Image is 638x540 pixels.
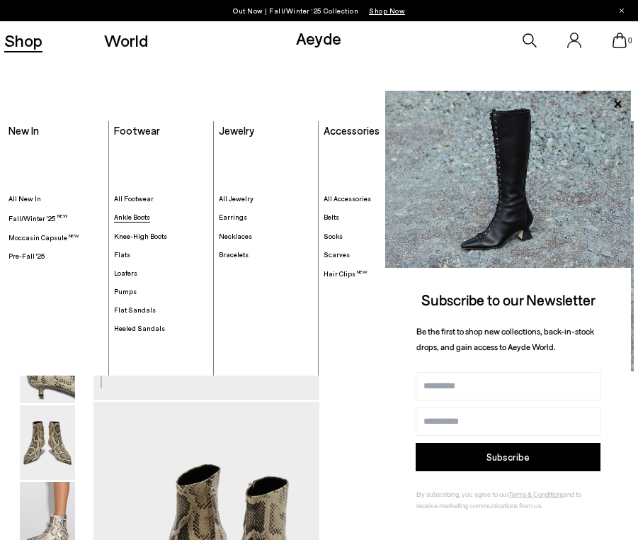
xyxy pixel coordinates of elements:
[416,490,508,498] span: By subscribing, you agree to our
[508,490,564,498] a: Terms & Conditions
[8,252,45,260] span: Pre-Fall '25
[114,324,165,332] span: Heeled Sandals
[8,194,104,203] a: All New In
[369,6,405,15] span: Navigate to /collections/new-in
[8,214,68,223] span: Fall/Winter '25
[324,250,419,259] a: Scarves
[324,124,380,137] a: Accessories
[324,269,368,278] span: Hair Clips
[219,213,314,222] a: Earrings
[324,269,419,279] a: Hair Clips
[114,250,130,259] span: Flats
[324,194,419,203] a: All Accessories
[219,194,314,203] a: All Jewelry
[114,124,160,137] a: Footwear
[114,324,210,333] a: Heeled Sandals
[114,305,210,315] a: Flat Sandals
[8,213,104,223] a: Fall/Winter '25
[114,305,156,314] span: Flat Sandals
[219,124,254,137] a: Jewelry
[8,233,79,242] span: Moccasin Capsule
[416,326,594,352] span: Be the first to shop new collections, back-in-stock drops, and gain access to Aeyde World.
[324,194,371,203] span: All Accessories
[421,291,596,308] span: Subscribe to our Newsletter
[114,269,137,277] span: Loafers
[4,32,42,49] a: Shop
[219,232,314,241] a: Necklaces
[114,250,210,259] a: Flats
[219,250,249,259] span: Bracelets
[20,405,75,480] img: Sofie Leather Ankle Boots - Image 5
[324,250,350,259] span: Scarves
[324,232,343,240] span: Socks
[219,213,247,221] span: Earrings
[114,269,210,278] a: Loafers
[219,194,254,203] span: All Jewelry
[219,232,252,240] span: Necklaces
[114,287,210,296] a: Pumps
[114,287,137,296] span: Pumps
[613,33,627,48] a: 0
[627,37,634,45] span: 0
[8,194,41,203] span: All New In
[324,232,419,241] a: Socks
[8,124,39,137] a: New In
[8,232,104,242] a: Moccasin Capsule
[114,213,210,222] a: Ankle Boots
[219,250,314,259] a: Bracelets
[385,91,631,268] img: 2a6287a1333c9a56320fd6e7b3c4a9a9.jpg
[114,194,154,203] span: All Footwear
[324,213,419,222] a: Belts
[296,28,341,48] a: Aeyde
[104,32,148,49] a: World
[324,213,339,221] span: Belts
[416,443,600,471] button: Subscribe
[8,252,104,261] a: Pre-Fall '25
[114,194,210,203] a: All Footwear
[114,232,167,240] span: Knee-High Boots
[233,4,405,18] p: Out Now | Fall/Winter ‘25 Collection
[114,232,210,241] a: Knee-High Boots
[114,213,150,221] span: Ankle Boots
